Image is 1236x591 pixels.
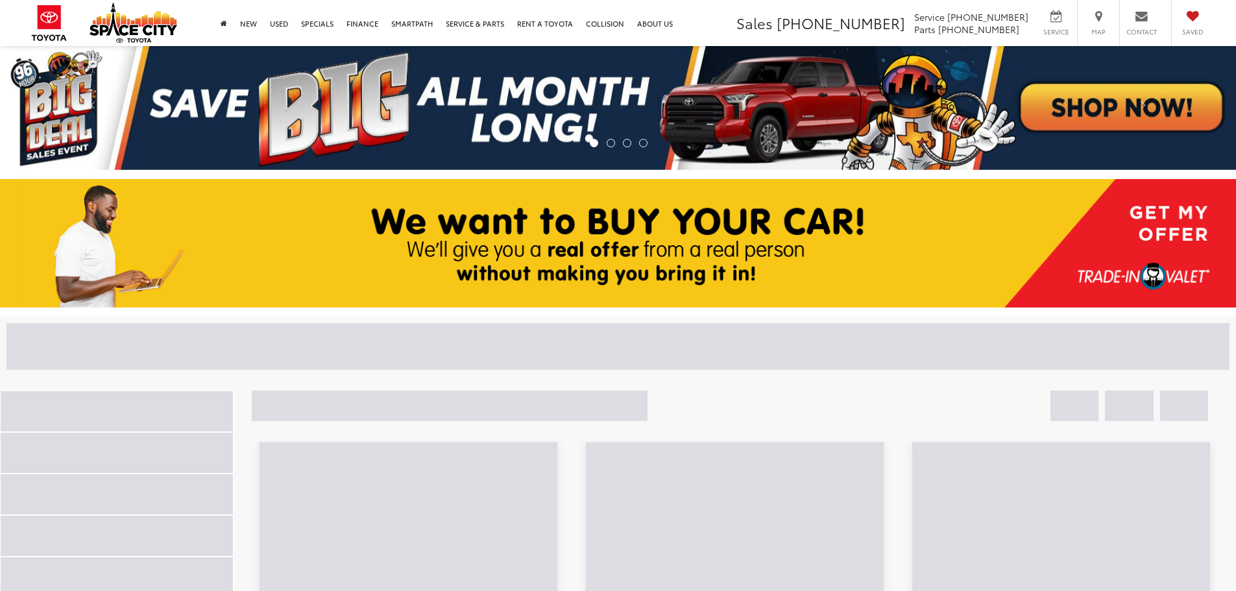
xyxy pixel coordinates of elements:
span: [PHONE_NUMBER] [777,12,905,33]
img: Space City Toyota [90,3,177,43]
span: Sales [736,12,773,33]
span: Parts [914,23,936,36]
span: Map [1084,27,1113,36]
span: Saved [1178,27,1207,36]
span: [PHONE_NUMBER] [938,23,1019,36]
span: Service [914,10,945,23]
span: [PHONE_NUMBER] [947,10,1028,23]
span: Contact [1126,27,1157,36]
span: Service [1041,27,1071,36]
